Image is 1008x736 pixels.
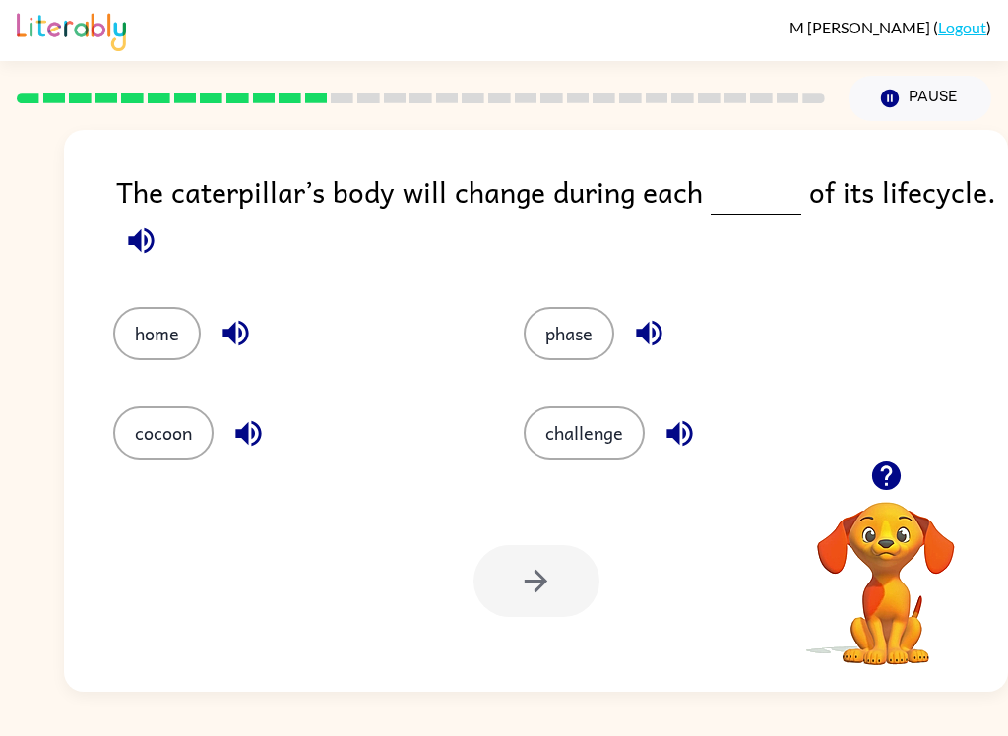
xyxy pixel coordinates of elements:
[938,18,986,36] a: Logout
[789,18,933,36] span: M [PERSON_NAME]
[116,169,1008,268] div: The caterpillar’s body will change during each of its lifecycle.
[17,8,126,51] img: Literably
[789,18,991,36] div: ( )
[849,76,991,121] button: Pause
[113,307,201,360] button: home
[524,307,614,360] button: phase
[113,406,214,460] button: cocoon
[787,471,984,668] video: Your browser must support playing .mp4 files to use Literably. Please try using another browser.
[524,406,645,460] button: challenge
